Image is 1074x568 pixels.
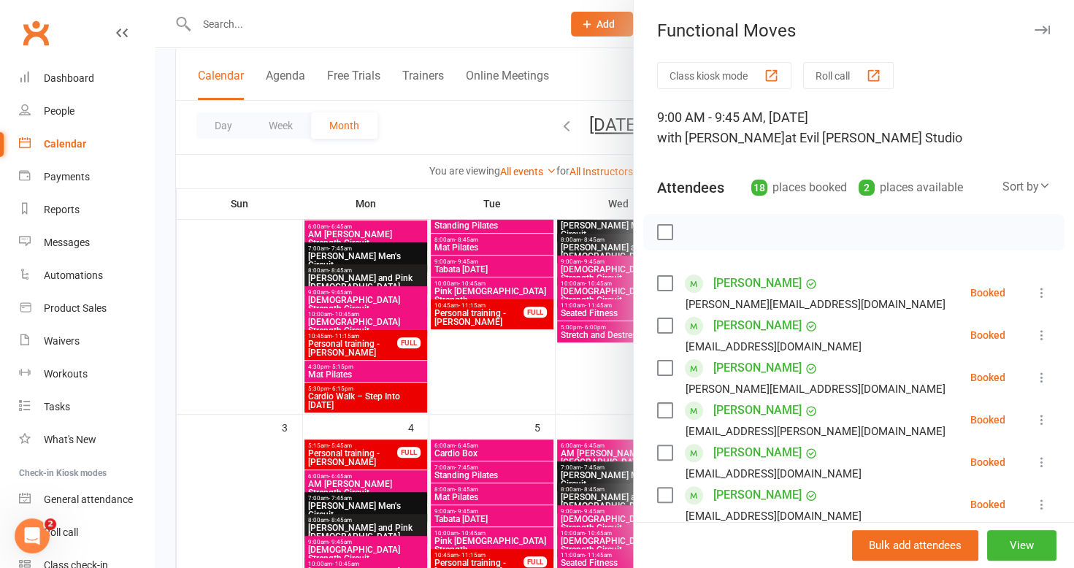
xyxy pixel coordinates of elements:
div: Tasks [44,401,70,412]
div: 18 [751,180,767,196]
a: Reports [19,193,154,226]
div: Calendar [44,138,86,150]
div: Functional Moves [634,20,1074,41]
a: [PERSON_NAME] [713,483,802,507]
div: Reports [44,204,80,215]
div: People [44,105,74,117]
div: Waivers [44,335,80,347]
button: Roll call [803,62,894,89]
a: Roll call [19,516,154,549]
div: General attendance [44,494,133,505]
a: Workouts [19,358,154,391]
div: [EMAIL_ADDRESS][DOMAIN_NAME] [686,507,862,526]
div: [PERSON_NAME][EMAIL_ADDRESS][DOMAIN_NAME] [686,380,945,399]
div: What's New [44,434,96,445]
a: [PERSON_NAME] [713,399,802,422]
a: Clubworx [18,15,54,51]
a: Waivers [19,325,154,358]
a: General attendance kiosk mode [19,483,154,516]
a: [PERSON_NAME] [713,356,802,380]
div: Dashboard [44,72,94,84]
div: Roll call [44,526,78,538]
a: Messages [19,226,154,259]
div: Workouts [44,368,88,380]
div: places booked [751,177,847,198]
a: Payments [19,161,154,193]
button: Bulk add attendees [852,530,978,561]
a: Dashboard [19,62,154,95]
div: Product Sales [44,302,107,314]
button: Class kiosk mode [657,62,791,89]
div: 9:00 AM - 9:45 AM, [DATE] [657,107,1051,148]
a: What's New [19,423,154,456]
div: [EMAIL_ADDRESS][DOMAIN_NAME] [686,337,862,356]
a: [PERSON_NAME] [713,441,802,464]
span: with [PERSON_NAME] [657,130,785,145]
div: Attendees [657,177,724,198]
a: People [19,95,154,128]
iframe: Intercom live chat [15,518,50,553]
div: 2 [859,180,875,196]
a: Tasks [19,391,154,423]
a: Calendar [19,128,154,161]
div: Sort by [1002,177,1051,196]
div: Booked [970,372,1005,383]
span: at Evil [PERSON_NAME] Studio [785,130,962,145]
div: Booked [970,415,1005,425]
div: Payments [44,171,90,183]
a: Product Sales [19,292,154,325]
div: places available [859,177,963,198]
div: [EMAIL_ADDRESS][DOMAIN_NAME] [686,464,862,483]
div: Booked [970,330,1005,340]
div: [EMAIL_ADDRESS][PERSON_NAME][DOMAIN_NAME] [686,422,945,441]
div: [PERSON_NAME][EMAIL_ADDRESS][DOMAIN_NAME] [686,295,945,314]
a: [PERSON_NAME] [713,314,802,337]
div: Booked [970,288,1005,298]
button: View [987,530,1056,561]
div: Messages [44,237,90,248]
div: Automations [44,269,103,281]
span: 2 [45,518,56,530]
div: Booked [970,499,1005,510]
a: Automations [19,259,154,292]
div: Booked [970,457,1005,467]
a: [PERSON_NAME] [713,272,802,295]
